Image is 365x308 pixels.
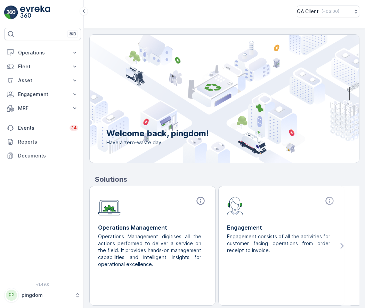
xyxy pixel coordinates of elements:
[18,125,65,131] p: Events
[18,105,67,112] p: MRF
[18,63,67,70] p: Fleet
[297,6,359,17] button: QA Client(+03:00)
[227,196,243,215] img: module-icon
[98,233,201,268] p: Operations Management digitises all the actions performed to deliver a service on the field. It p...
[18,152,78,159] p: Documents
[4,101,81,115] button: MRF
[106,139,209,146] span: Have a zero-waste day
[98,223,207,232] p: Operations Management
[322,9,339,14] p: ( +03:00 )
[4,87,81,101] button: Engagement
[4,6,18,19] img: logo
[4,60,81,74] button: Fleet
[18,91,67,98] p: Engagement
[227,223,336,232] p: Engagement
[71,125,77,131] p: 34
[227,233,330,254] p: Engagement consists of all the activities for customer facing operations from order receipt to in...
[6,290,17,301] div: PP
[20,6,50,19] img: logo_light-DOdMpM7g.png
[4,74,81,87] button: Asset
[18,138,78,145] p: Reports
[4,288,81,302] button: PPpingdom
[58,35,359,163] img: city illustration
[18,77,67,84] p: Asset
[297,8,319,15] p: QA Client
[4,121,81,135] a: Events34
[69,31,76,37] p: ⌘B
[4,135,81,149] a: Reports
[98,196,121,216] img: module-icon
[95,174,359,185] p: Solutions
[22,292,71,299] p: pingdom
[18,49,67,56] p: Operations
[4,46,81,60] button: Operations
[4,282,81,286] span: v 1.49.0
[106,128,209,139] p: Welcome back, pingdom!
[4,149,81,163] a: Documents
